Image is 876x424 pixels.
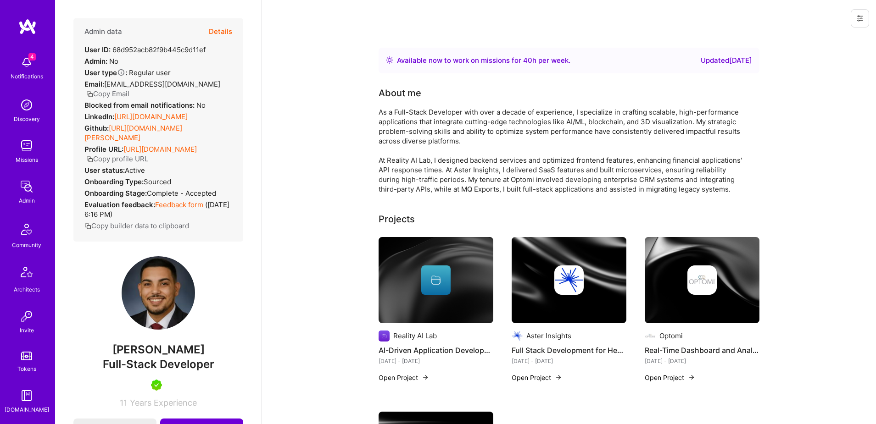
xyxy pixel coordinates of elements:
[17,177,36,196] img: admin teamwork
[84,101,196,110] strong: Blocked from email notifications:
[645,373,695,382] button: Open Project
[18,18,37,35] img: logo
[84,45,111,54] strong: User ID:
[84,145,123,154] strong: Profile URL:
[86,89,129,99] button: Copy Email
[17,307,36,325] img: Invite
[687,265,717,295] img: Company logo
[84,189,147,198] strong: Onboarding Stage:
[379,373,429,382] button: Open Project
[84,200,232,219] div: ( [DATE] 6:16 PM )
[73,343,243,357] span: [PERSON_NAME]
[144,177,171,186] span: sourced
[688,374,695,381] img: arrow-right
[86,154,148,164] button: Copy profile URL
[84,221,189,231] button: Copy builder data to clipboard
[512,330,523,341] img: Company logo
[393,331,437,341] div: Reality AI Lab
[120,398,127,407] span: 11
[28,53,36,61] span: 4
[17,137,36,155] img: teamwork
[512,373,562,382] button: Open Project
[12,240,41,250] div: Community
[117,68,125,77] i: Help
[11,72,43,81] div: Notifications
[151,380,162,391] img: A.Teamer in Residence
[512,356,626,366] div: [DATE] - [DATE]
[701,55,752,66] div: Updated [DATE]
[659,331,683,341] div: Optomi
[103,358,214,371] span: Full-Stack Developer
[84,223,91,230] i: icon Copy
[84,200,155,209] strong: Evaluation feedback:
[21,352,32,360] img: tokens
[84,57,107,66] strong: Admin:
[645,344,759,356] h4: Real-Time Dashboard and Analytics Platform Development
[645,237,759,323] img: cover
[379,356,493,366] div: [DATE] - [DATE]
[645,330,656,341] img: Company logo
[14,114,40,124] div: Discovery
[526,331,571,341] div: Aster Insights
[379,330,390,341] img: Company logo
[104,80,220,88] span: [EMAIL_ADDRESS][DOMAIN_NAME]
[16,263,38,285] img: Architects
[17,386,36,405] img: guide book
[17,96,36,114] img: discovery
[84,68,127,77] strong: User type :
[512,237,626,323] img: cover
[209,18,232,45] button: Details
[84,166,125,175] strong: User status:
[84,56,118,66] div: No
[379,86,421,100] div: About me
[554,265,584,295] img: Company logo
[17,53,36,72] img: bell
[84,124,109,132] strong: Github:
[379,107,746,194] div: As a Full-Stack Developer with over a decade of experience, I specialize in crafting scalable, hi...
[84,28,122,36] h4: Admin data
[130,398,197,407] span: Years Experience
[5,405,49,414] div: [DOMAIN_NAME]
[123,145,197,154] a: [URL][DOMAIN_NAME]
[555,374,562,381] img: arrow-right
[155,200,203,209] a: Feedback form
[147,189,216,198] span: Complete - Accepted
[14,285,40,294] div: Architects
[422,374,429,381] img: arrow-right
[114,112,188,121] a: [URL][DOMAIN_NAME]
[20,325,34,335] div: Invite
[379,212,415,226] div: Projects
[86,156,93,163] i: icon Copy
[84,80,104,88] strong: Email:
[523,56,532,65] span: 40
[84,100,206,110] div: No
[645,356,759,366] div: [DATE] - [DATE]
[86,91,93,98] i: icon Copy
[397,55,570,66] div: Available now to work on missions for h per week .
[84,68,171,77] div: Regular user
[122,256,195,330] img: User Avatar
[512,344,626,356] h4: Full Stack Development for Healthcare SaaS
[17,364,36,374] div: Tokens
[16,155,38,165] div: Missions
[16,218,38,240] img: Community
[84,45,206,55] div: 68d952acb82f9b445c9d11ef
[84,124,182,142] a: [URL][DOMAIN_NAME][PERSON_NAME]
[84,112,114,121] strong: LinkedIn:
[379,237,493,323] img: cover
[19,196,35,205] div: Admin
[125,166,145,175] span: Active
[386,56,393,64] img: Availability
[379,344,493,356] h4: AI-Driven Application Development
[84,177,144,186] strong: Onboarding Type:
